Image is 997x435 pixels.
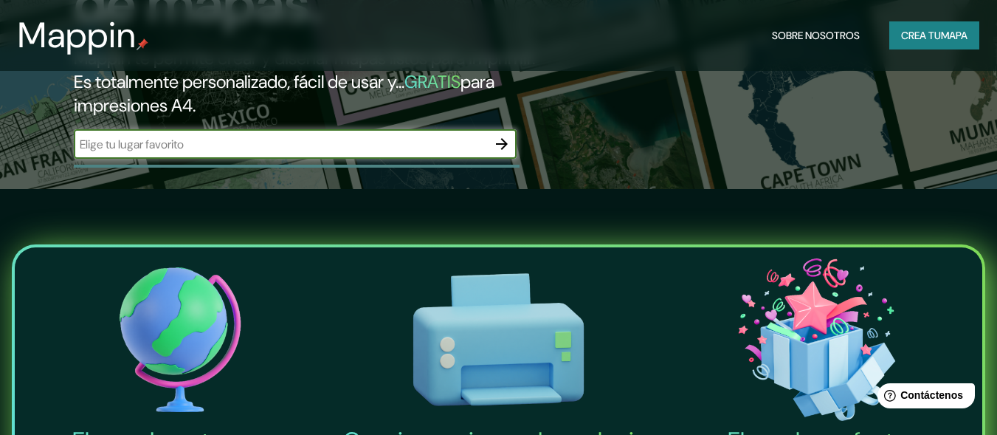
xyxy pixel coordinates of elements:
button: Crea tumapa [889,21,979,49]
font: GRATIS [404,70,460,93]
font: Crea tu [901,29,941,42]
img: pin de mapeo [137,38,148,50]
img: El icono del regalo perfecto [660,253,973,426]
iframe: Lanzador de widgets de ayuda [866,377,981,419]
button: Sobre nosotros [766,21,866,49]
font: Sobre nosotros [772,29,860,42]
font: Mappin [18,12,137,58]
img: El mundo es tu icono de mapa [24,253,337,426]
font: para impresiones A4. [74,70,494,117]
img: Crea impresiones de cualquier tamaño-icono [342,253,655,426]
font: mapa [941,29,967,42]
font: Es totalmente personalizado, fácil de usar y... [74,70,404,93]
input: Elige tu lugar favorito [74,136,487,153]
